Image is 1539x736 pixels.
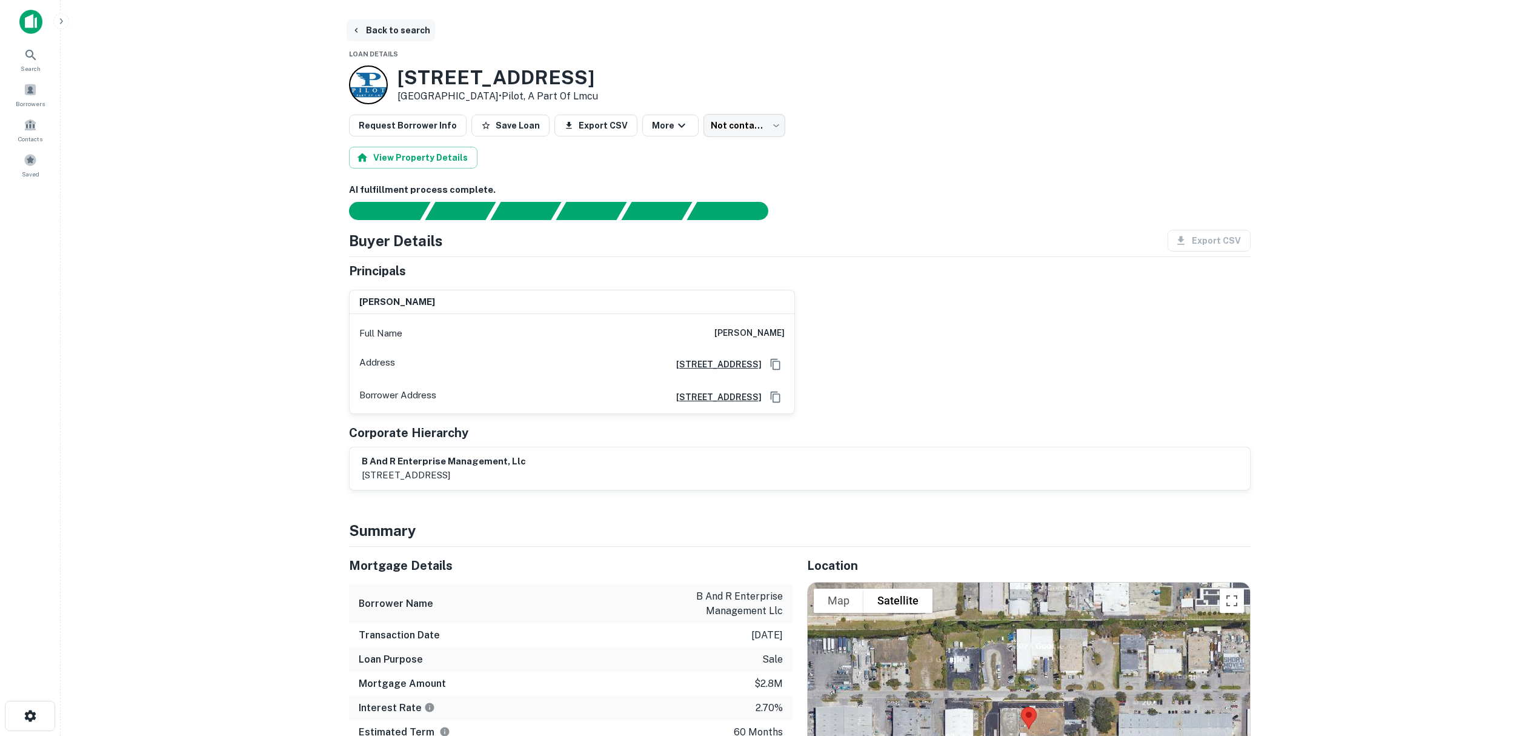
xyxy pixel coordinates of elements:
svg: The interest rates displayed on the website are for informational purposes only and may be report... [424,702,435,713]
a: Saved [4,149,57,181]
a: Contacts [4,113,57,146]
h6: [PERSON_NAME] [714,326,785,341]
button: Copy Address [766,355,785,373]
span: Loan Details [349,50,398,58]
button: Show satellite imagery [863,589,932,613]
button: More [642,115,699,136]
button: Save Loan [471,115,550,136]
h6: Interest Rate [359,701,435,715]
p: [STREET_ADDRESS] [362,468,526,483]
span: Search [21,64,41,73]
span: Saved [22,169,39,179]
p: $2.8m [754,677,783,691]
p: Address [359,355,395,373]
button: Show street map [814,589,863,613]
span: Borrowers [16,99,45,109]
a: Borrowers [4,78,57,111]
h6: Transaction Date [359,628,440,643]
p: sale [762,652,783,667]
p: 2.70% [756,701,783,715]
div: AI fulfillment process complete. [687,202,783,220]
button: Back to search [347,19,435,41]
a: Search [4,43,57,76]
button: View Property Details [349,147,477,169]
button: Toggle fullscreen view [1220,589,1244,613]
h5: Location [807,557,1251,575]
div: Principals found, still searching for contact information. This may take time... [621,202,692,220]
h3: [STREET_ADDRESS] [397,66,598,89]
p: [DATE] [751,628,783,643]
h6: Borrower Name [359,597,433,611]
div: Your request is received and processing... [425,202,496,220]
p: [GEOGRAPHIC_DATA] • [397,89,598,104]
span: Contacts [18,134,42,144]
h6: [PERSON_NAME] [359,295,435,309]
p: Borrower Address [359,388,436,406]
div: Not contacted [703,114,785,137]
h5: Corporate Hierarchy [349,424,468,442]
img: capitalize-icon.png [19,10,42,34]
h6: b and r enterprise management, llc [362,455,526,469]
h4: Summary [349,520,1251,541]
h5: Mortgage Details [349,557,793,575]
div: Principals found, AI now looking for contact information... [556,202,627,220]
div: Documents found, AI parsing details... [490,202,561,220]
h6: Loan Purpose [359,652,423,667]
p: Full Name [359,326,402,341]
h6: Mortgage Amount [359,677,446,691]
h4: Buyer Details [349,230,443,252]
a: Pilot, A Part Of Lmcu [502,90,598,102]
button: Copy Address [766,388,785,406]
button: Export CSV [554,115,637,136]
a: [STREET_ADDRESS] [666,358,762,371]
h5: Principals [349,262,406,280]
div: Sending borrower request to AI... [334,202,425,220]
iframe: Chat Widget [1478,639,1539,697]
a: [STREET_ADDRESS] [666,390,762,404]
button: Request Borrower Info [349,115,467,136]
p: b and r enterprise management llc [674,589,783,618]
h6: AI fulfillment process complete. [349,183,1251,197]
